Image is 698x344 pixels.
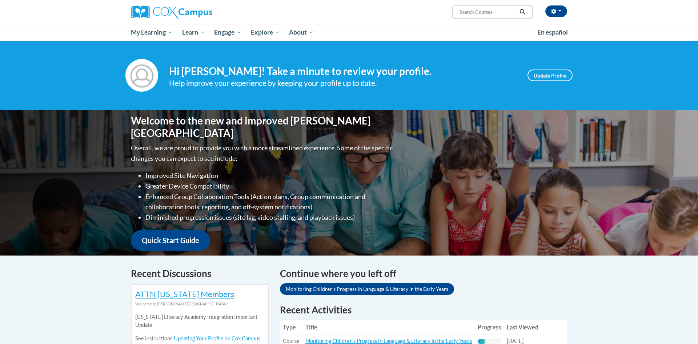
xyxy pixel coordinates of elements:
a: Monitoring Children's Progress in Language & Literacy in the Early Years [280,283,454,295]
a: Cox Campus [131,5,269,19]
span: Learn [182,28,205,37]
h1: Recent Activities [280,303,567,316]
th: Last Viewed [504,320,541,335]
img: Profile Image [125,59,158,92]
li: Improved Site Navigation [145,170,394,181]
span: [DATE] [507,338,523,344]
h4: Recent Discussions [131,266,269,281]
li: Enhanced Group Collaboration Tools (Action plans, Group communication and collaboration tools, re... [145,191,394,213]
a: En español [533,25,573,40]
div: Main menu [120,24,578,41]
img: Cox Campus [131,5,212,19]
span: My Learning [131,28,173,37]
a: ATTN [US_STATE] Members [135,289,234,299]
h1: Welcome to the new and improved [PERSON_NAME][GEOGRAPHIC_DATA] [131,115,394,139]
button: Search [517,8,528,16]
span: Explore [251,28,280,37]
h4: Continue where you left off [280,266,567,281]
div: Help improve your experience by keeping your profile up to date. [169,77,517,89]
h4: Hi [PERSON_NAME]! Take a minute to review your profile. [169,65,517,78]
th: Progress [475,320,504,335]
a: Update Profile [527,70,573,81]
a: About [285,24,319,41]
a: Monitoring Children's Progress in Language & Literacy in the Early Years [305,338,472,344]
li: Greater Device Compatibility [145,181,394,191]
a: Updating Your Profile on Cox Campus [174,335,260,341]
th: Title [302,320,475,335]
a: Explore [246,24,285,41]
span: About [289,28,314,37]
button: Account Settings [545,5,567,17]
div: Welcome to [PERSON_NAME][GEOGRAPHIC_DATA]! [135,300,265,308]
li: Diminished progression issues (site lag, video stalling, and playback issues) [145,212,394,223]
a: My Learning [126,24,177,41]
input: Search Courses [459,8,517,16]
p: Overall, we are proud to provide you with a more streamlined experience. Some of the specific cha... [131,143,394,164]
span: Engage [214,28,241,37]
div: Progress, % [478,339,485,344]
a: Engage [209,24,246,41]
p: See instructions: [135,335,265,343]
th: Type [280,320,302,335]
a: Learn [177,24,210,41]
span: En español [537,28,568,36]
p: [US_STATE] Literacy Academy Integration Important Update [135,313,265,329]
a: Quick Start Guide [131,230,210,251]
span: Course [283,338,300,344]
